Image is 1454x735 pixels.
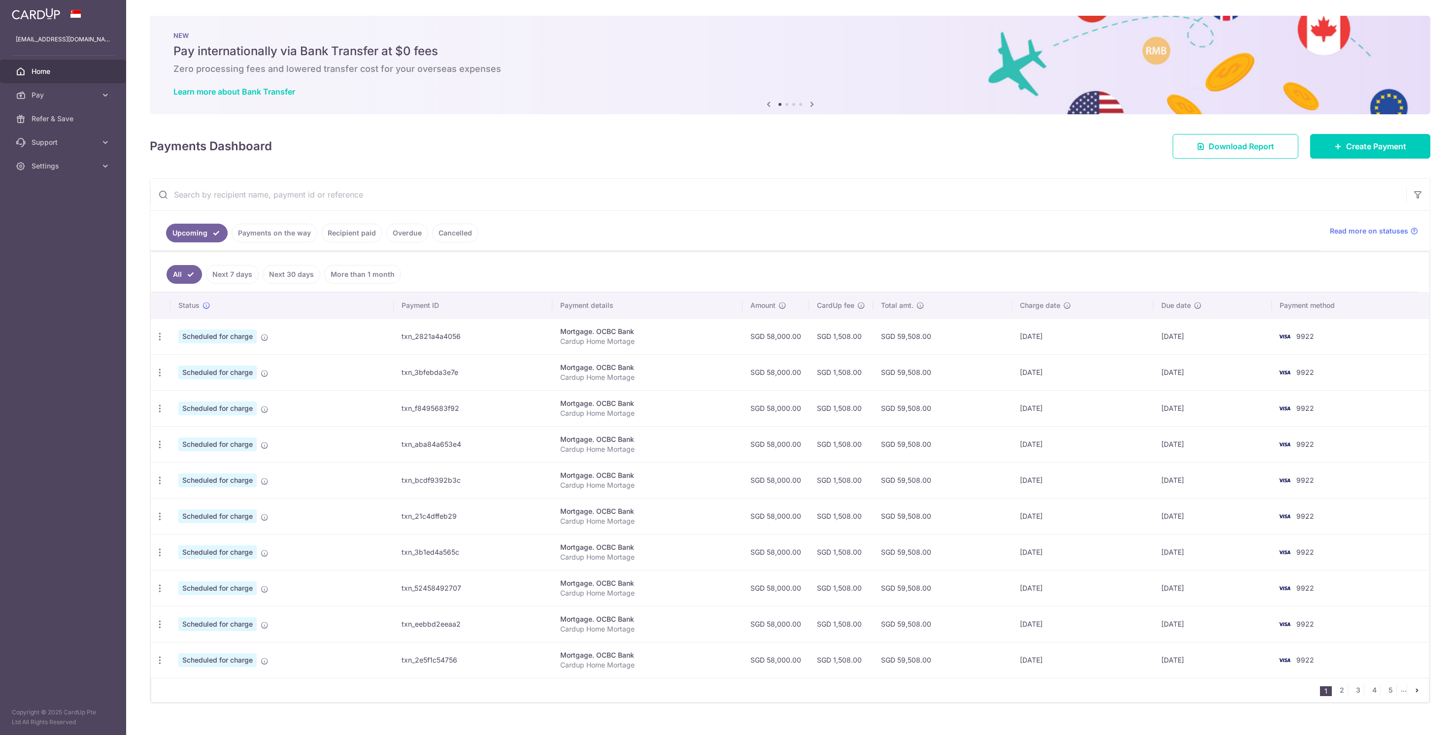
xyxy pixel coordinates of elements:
[809,318,873,354] td: SGD 1,508.00
[809,534,873,570] td: SGD 1,508.00
[232,224,317,242] a: Payments on the way
[809,606,873,642] td: SGD 1,508.00
[32,137,97,147] span: Support
[1401,684,1407,696] li: ...
[1275,510,1294,522] img: Bank Card
[1012,354,1153,390] td: [DATE]
[1275,402,1294,414] img: Bank Card
[178,301,200,310] span: Status
[321,224,382,242] a: Recipient paid
[560,327,735,336] div: Mortgage. OCBC Bank
[1296,440,1314,448] span: 9922
[178,653,257,667] span: Scheduled for charge
[560,542,735,552] div: Mortgage. OCBC Bank
[167,265,202,284] a: All
[150,137,272,155] h4: Payments Dashboard
[1161,301,1191,310] span: Due date
[178,330,257,343] span: Scheduled for charge
[809,426,873,462] td: SGD 1,508.00
[32,67,97,76] span: Home
[394,570,552,606] td: txn_52458492707
[1012,318,1153,354] td: [DATE]
[394,606,552,642] td: txn_eebbd2eeaa2
[873,498,1012,534] td: SGD 59,508.00
[178,401,257,415] span: Scheduled for charge
[743,354,809,390] td: SGD 58,000.00
[178,617,257,631] span: Scheduled for charge
[809,462,873,498] td: SGD 1,508.00
[560,480,735,490] p: Cardup Home Mortage
[386,224,428,242] a: Overdue
[1296,368,1314,376] span: 9922
[394,293,552,318] th: Payment ID
[1296,332,1314,340] span: 9922
[560,372,735,382] p: Cardup Home Mortage
[432,224,478,242] a: Cancelled
[1153,498,1272,534] td: [DATE]
[1012,642,1153,678] td: [DATE]
[873,462,1012,498] td: SGD 59,508.00
[394,462,552,498] td: txn_bcdf9392b3c
[743,606,809,642] td: SGD 58,000.00
[1296,656,1314,664] span: 9922
[394,390,552,426] td: txn_f8495683f92
[809,354,873,390] td: SGD 1,508.00
[560,650,735,660] div: Mortgage. OCBC Bank
[1153,642,1272,678] td: [DATE]
[1173,134,1298,159] a: Download Report
[12,8,60,20] img: CardUp
[16,34,110,44] p: [EMAIL_ADDRESS][DOMAIN_NAME]
[173,43,1407,59] h5: Pay internationally via Bank Transfer at $0 fees
[150,179,1406,210] input: Search by recipient name, payment id or reference
[1296,548,1314,556] span: 9922
[560,506,735,516] div: Mortgage. OCBC Bank
[873,534,1012,570] td: SGD 59,508.00
[178,366,257,379] span: Scheduled for charge
[1336,684,1348,696] a: 2
[817,301,854,310] span: CardUp fee
[150,16,1430,114] img: Bank transfer banner
[1153,570,1272,606] td: [DATE]
[560,578,735,588] div: Mortgage. OCBC Bank
[1310,134,1430,159] a: Create Payment
[552,293,743,318] th: Payment details
[394,642,552,678] td: txn_2e5f1c54756
[1368,684,1380,696] a: 4
[1012,606,1153,642] td: [DATE]
[1153,606,1272,642] td: [DATE]
[394,534,552,570] td: txn_3b1ed4a565c
[1296,512,1314,520] span: 9922
[1346,140,1406,152] span: Create Payment
[178,545,257,559] span: Scheduled for charge
[1320,686,1332,696] li: 1
[743,642,809,678] td: SGD 58,000.00
[809,642,873,678] td: SGD 1,508.00
[32,114,97,124] span: Refer & Save
[1275,474,1294,486] img: Bank Card
[1275,438,1294,450] img: Bank Card
[178,509,257,523] span: Scheduled for charge
[394,426,552,462] td: txn_aba84a653e4
[1012,426,1153,462] td: [DATE]
[166,224,228,242] a: Upcoming
[560,614,735,624] div: Mortgage. OCBC Bank
[743,462,809,498] td: SGD 58,000.00
[873,318,1012,354] td: SGD 59,508.00
[1296,476,1314,484] span: 9922
[394,318,552,354] td: txn_2821a4a4056
[1275,654,1294,666] img: Bank Card
[178,473,257,487] span: Scheduled for charge
[1153,354,1272,390] td: [DATE]
[560,336,735,346] p: Cardup Home Mortage
[173,32,1407,39] p: NEW
[560,399,735,408] div: Mortgage. OCBC Bank
[1153,534,1272,570] td: [DATE]
[873,390,1012,426] td: SGD 59,508.00
[560,363,735,372] div: Mortgage. OCBC Bank
[743,498,809,534] td: SGD 58,000.00
[394,354,552,390] td: txn_3bfebda3e7e
[743,390,809,426] td: SGD 58,000.00
[1330,226,1418,236] a: Read more on statuses
[873,570,1012,606] td: SGD 59,508.00
[1012,570,1153,606] td: [DATE]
